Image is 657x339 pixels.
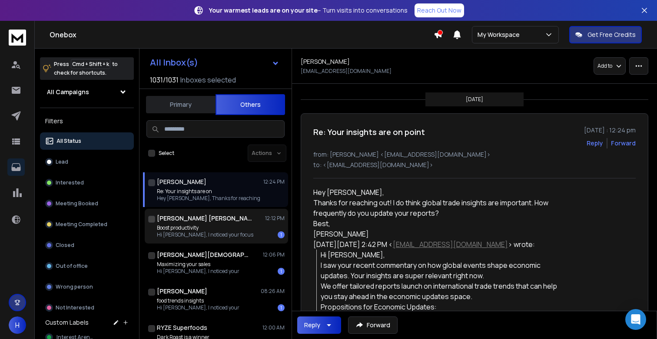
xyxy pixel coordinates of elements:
p: Press to check for shortcuts. [54,60,118,77]
h1: [PERSON_NAME] [PERSON_NAME] [157,214,252,223]
button: Meeting Booked [40,195,134,212]
button: Out of office [40,257,134,275]
img: logo [9,30,26,46]
p: Boost productivity [157,224,253,231]
button: H [9,316,26,334]
p: Wrong person [56,283,93,290]
p: Maximizing your sales [157,261,239,268]
h1: RYZE Superfoods [157,323,207,332]
p: Closed [56,242,74,249]
p: Hey [PERSON_NAME], Thanks for reaching [157,195,260,202]
h1: [PERSON_NAME] [301,57,350,66]
a: Reach Out Now [415,3,464,17]
button: Reply [297,316,341,334]
div: Open Intercom Messenger [625,309,646,330]
h1: All Inbox(s) [150,58,198,67]
button: Primary [146,95,216,114]
h3: Inboxes selected [180,75,236,85]
button: All Campaigns [40,83,134,101]
button: Reply [587,139,603,148]
p: Reach Out Now [417,6,461,15]
p: 12:12 PM [265,215,285,222]
p: My Workspace [478,30,523,39]
p: Lead [56,158,68,165]
h1: [PERSON_NAME][DEMOGRAPHIC_DATA] [157,250,252,259]
h1: Re: Your insights are on point [313,126,425,138]
h1: Onebox [50,30,434,40]
button: Forward [348,316,398,334]
p: Hi [PERSON_NAME], I noticed your [157,268,239,275]
p: All Status [56,138,81,145]
div: 1 [278,231,285,238]
span: Cmd + Shift + k [71,59,110,69]
a: [EMAIL_ADDRESS][DOMAIN_NAME] [393,240,508,249]
p: Interested [56,179,84,186]
p: Hi [PERSON_NAME], I noticed your [157,304,239,311]
p: [DATE] [466,96,483,103]
p: Not Interested [56,304,94,311]
button: All Status [40,132,134,150]
button: Lead [40,153,134,171]
h3: Filters [40,115,134,127]
p: Meeting Completed [56,221,107,228]
p: 12:06 PM [263,251,285,258]
p: Add to [597,63,612,69]
div: 1 [278,304,285,311]
p: [DATE] : 12:24 pm [584,126,636,135]
h1: All Campaigns [47,88,89,96]
p: Re: Your insights are on [157,188,260,195]
p: 12:00 AM [262,324,285,331]
button: All Inbox(s) [143,54,286,71]
button: Closed [40,237,134,254]
p: Get Free Credits [587,30,636,39]
p: from: [PERSON_NAME] <[EMAIL_ADDRESS][DOMAIN_NAME]> [313,150,636,159]
div: [DATE][DATE] 2:42 PM < > wrote: [313,239,567,250]
p: Out of office [56,263,88,270]
p: 12:24 PM [263,178,285,185]
p: to: <[EMAIL_ADDRESS][DOMAIN_NAME]> [313,161,636,169]
p: – Turn visits into conversations [209,6,408,15]
span: 1031 / 1031 [150,75,179,85]
p: food trends insights [157,297,239,304]
p: Meeting Booked [56,200,98,207]
div: Reply [304,321,320,329]
label: Select [159,150,174,157]
p: Hi [PERSON_NAME], I noticed your focus [157,231,253,238]
button: Meeting Completed [40,216,134,233]
button: Get Free Credits [569,26,642,43]
div: Forward [611,139,636,148]
p: [EMAIL_ADDRESS][DOMAIN_NAME] [301,68,392,75]
p: 08:26 AM [261,288,285,295]
h1: [PERSON_NAME] [157,287,207,296]
button: Others [216,94,285,115]
strong: Your warmest leads are on your site [209,6,318,14]
h1: [PERSON_NAME] [157,178,206,186]
div: 1 [278,268,285,275]
button: Wrong person [40,278,134,296]
button: Interested [40,174,134,191]
h3: Custom Labels [45,318,89,327]
button: Not Interested [40,299,134,316]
